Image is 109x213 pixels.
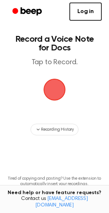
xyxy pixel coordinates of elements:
span: Recording History [41,126,74,133]
a: Beep [7,5,48,19]
a: Log in [69,3,102,21]
p: Tap to Record. [13,58,96,67]
button: Recording History [31,124,78,135]
h1: Record a Voice Note for Docs [13,35,96,52]
p: Tired of copying and pasting? Use the extension to automatically insert your recordings. [6,176,103,187]
a: [EMAIL_ADDRESS][DOMAIN_NAME] [35,196,88,208]
span: Contact us [4,196,105,209]
img: Beep Logo [44,79,65,101]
